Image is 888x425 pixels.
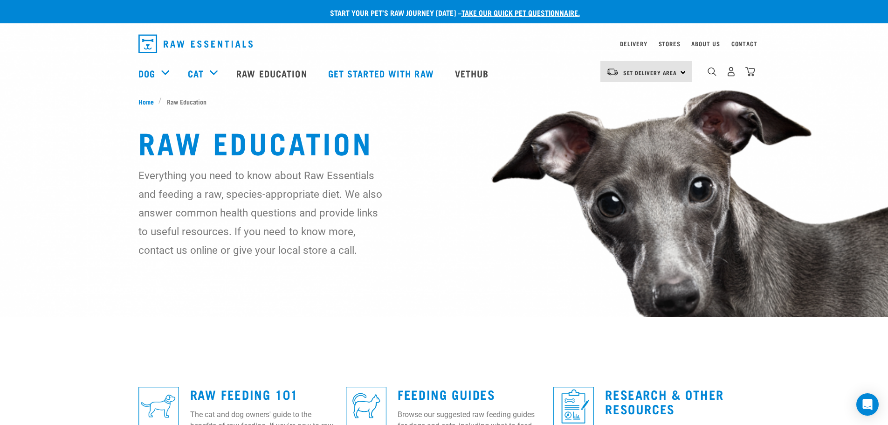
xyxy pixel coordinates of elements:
img: user.png [726,67,736,77]
img: Raw Essentials Logo [138,35,253,53]
img: home-icon@2x.png [745,67,755,77]
nav: dropdown navigation [131,31,757,57]
a: take our quick pet questionnaire. [461,10,580,14]
a: Dog [138,66,155,80]
a: Raw Feeding 101 [190,390,298,397]
a: Get started with Raw [319,55,446,92]
p: Everything you need to know about Raw Essentials and feeding a raw, species-appropriate diet. We ... [138,166,383,259]
a: Contact [731,42,757,45]
a: Delivery [620,42,647,45]
a: Vethub [446,55,501,92]
span: Home [138,97,154,106]
a: Stores [659,42,681,45]
span: Set Delivery Area [623,71,677,74]
div: Open Intercom Messenger [856,393,879,416]
img: home-icon-1@2x.png [708,67,716,76]
a: Home [138,97,159,106]
a: Feeding Guides [398,390,495,397]
a: Raw Education [227,55,318,92]
a: About Us [691,42,720,45]
img: van-moving.png [606,68,619,76]
h1: Raw Education [138,125,750,159]
a: Research & Other Resources [605,390,724,412]
nav: breadcrumbs [138,97,750,106]
a: Cat [188,66,204,80]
